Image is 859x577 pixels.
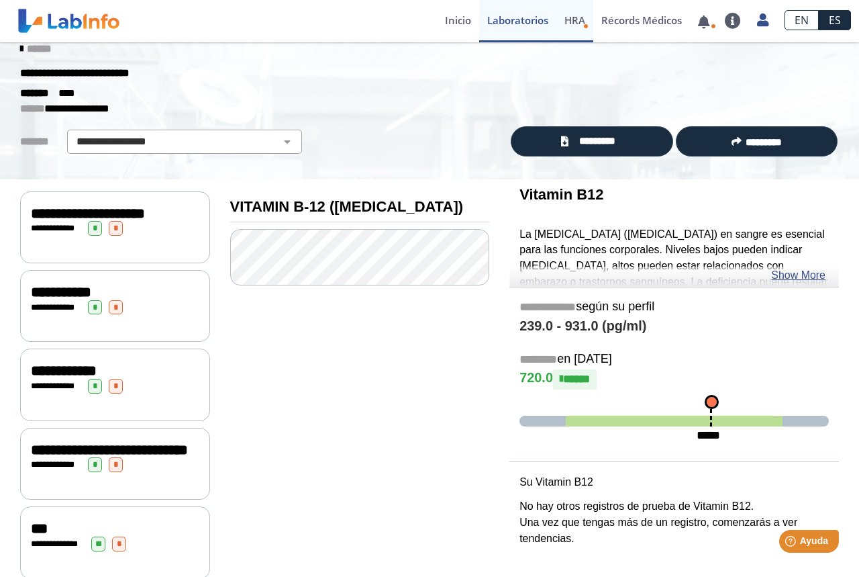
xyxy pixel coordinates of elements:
p: Su Vitamin B12 [519,474,829,490]
h4: 239.0 - 931.0 (pg/ml) [519,318,829,335]
b: VITAMIN B-12 ([MEDICAL_DATA]) [230,198,464,215]
iframe: Help widget launcher [740,525,844,562]
p: No hay otros registros de prueba de Vitamin B12. Una vez que tengas más de un registro, comenzará... [519,498,829,547]
h5: en [DATE] [519,352,829,367]
a: ES [819,10,851,30]
a: Show More [771,267,825,283]
h5: según su perfil [519,300,829,315]
a: EN [785,10,819,30]
span: HRA [564,13,585,27]
b: Vitamin B12 [519,186,603,203]
h4: 720.0 [519,369,829,390]
p: La [MEDICAL_DATA] ([MEDICAL_DATA]) en sangre es esencial para las funciones corporales. Niveles b... [519,226,829,307]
